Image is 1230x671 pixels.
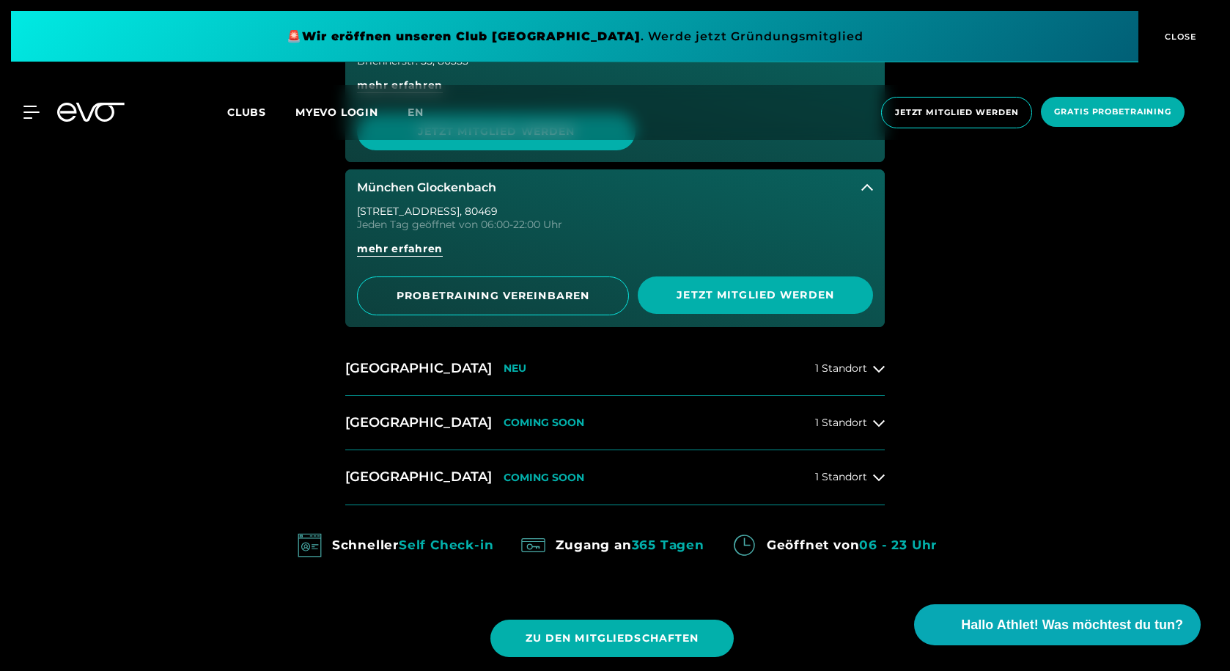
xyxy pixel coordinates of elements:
[1161,30,1197,43] span: CLOSE
[728,529,761,562] img: evofitness
[517,529,550,562] img: evofitness
[345,359,492,378] h2: [GEOGRAPHIC_DATA]
[345,468,492,486] h2: [GEOGRAPHIC_DATA]
[1036,97,1189,128] a: Gratis Probetraining
[345,450,885,505] button: [GEOGRAPHIC_DATA]COMING SOON1 Standort
[357,219,873,230] div: Jeden Tag geöffnet von 06:00-22:00 Uhr
[961,615,1183,635] span: Hallo Athlet! Was möchtest du tun?
[504,417,584,429] p: COMING SOON
[1138,11,1219,62] button: CLOSE
[345,414,492,432] h2: [GEOGRAPHIC_DATA]
[526,631,699,646] span: ZU DEN MITGLIEDSCHAFTEN
[490,609,740,668] a: ZU DEN MITGLIEDSCHAFTEN
[859,538,937,552] em: 06 - 23 Uhr
[504,472,584,484] p: COMING SOON
[345,396,885,450] button: [GEOGRAPHIC_DATA]COMING SOON1 Standort
[638,276,873,315] a: Jetzt Mitglied werden
[556,533,704,557] div: Zugang an
[357,241,443,257] span: mehr erfahren
[815,472,867,483] span: 1 Standort
[227,106,266,119] span: Clubs
[815,417,867,428] span: 1 Standort
[393,288,593,304] span: PROBETRAINING VEREINBAREN
[293,529,326,562] img: evofitness
[357,276,629,315] a: PROBETRAINING VEREINBAREN
[632,538,704,552] em: 365 Tagen
[357,241,873,268] a: mehr erfahren
[408,104,441,121] a: en
[345,169,885,206] button: München Glockenbach
[815,363,867,374] span: 1 Standort
[914,604,1201,645] button: Hallo Athlet! Was möchtest du tun?
[877,97,1036,128] a: Jetzt Mitglied werden
[767,533,937,557] div: Geöffnet von
[332,533,494,557] div: Schneller
[357,181,496,194] h3: München Glockenbach
[673,287,838,303] span: Jetzt Mitglied werden
[408,106,424,119] span: en
[227,105,295,119] a: Clubs
[504,362,526,375] p: NEU
[357,206,873,216] div: [STREET_ADDRESS] , 80469
[399,538,493,552] em: Self Check-in
[895,106,1018,119] span: Jetzt Mitglied werden
[345,342,885,396] button: [GEOGRAPHIC_DATA]NEU1 Standort
[1054,106,1171,118] span: Gratis Probetraining
[295,106,378,119] a: MYEVO LOGIN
